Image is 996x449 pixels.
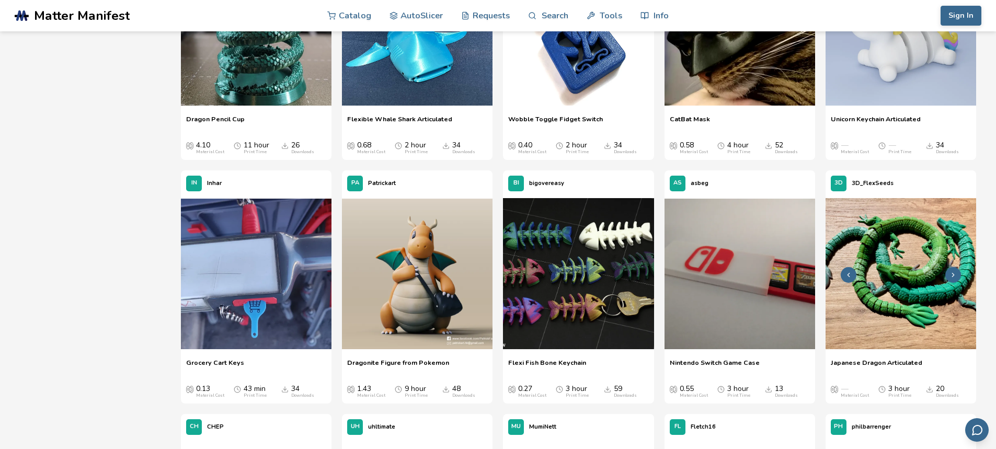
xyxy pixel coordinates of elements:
a: Flexible Whale Shark Articulated [347,115,452,131]
div: Print Time [244,393,267,398]
span: Grocery Cart Keys [186,359,244,374]
span: Downloads [281,141,289,149]
span: FL [674,423,681,430]
span: Average Print Time [556,385,563,393]
div: Material Cost [518,149,546,155]
span: Downloads [765,141,772,149]
div: Material Cost [357,393,385,398]
div: Downloads [775,149,798,155]
span: Downloads [604,141,611,149]
div: 34 [614,141,637,155]
div: 43 min [244,385,267,398]
div: Print Time [727,393,750,398]
a: Wobble Toggle Fidget Switch [508,115,603,131]
span: Average Print Time [556,141,563,149]
div: Print Time [888,149,911,155]
div: 34 [936,141,959,155]
a: Japanese Dragon Articulated [831,359,922,374]
span: Average Print Time [878,141,886,149]
a: Dragon Pencil Cup [186,115,245,131]
div: 52 [775,141,798,155]
span: Matter Manifest [34,8,130,23]
div: 3 hour [727,385,750,398]
a: Dragonite Figure from Pokemon [347,359,449,374]
div: 0.68 [357,141,385,155]
div: Downloads [775,393,798,398]
div: Print Time [727,149,750,155]
p: Fletch16 [691,421,716,432]
div: 3 hour [566,385,589,398]
div: 13 [775,385,798,398]
div: 0.40 [518,141,546,155]
span: PA [351,180,359,187]
span: Average Print Time [234,385,241,393]
div: Material Cost [841,149,869,155]
div: Print Time [566,393,589,398]
span: Average Cost [831,385,838,393]
p: Patrickart [368,178,396,189]
div: 20 [936,385,959,398]
span: Downloads [442,141,450,149]
div: 4.10 [196,141,224,155]
div: 9 hour [405,385,428,398]
span: Average Print Time [717,385,725,393]
span: Average Cost [508,141,516,149]
span: Downloads [926,141,933,149]
div: Downloads [936,149,959,155]
div: Downloads [452,149,475,155]
a: Nintendo Switch Game Case [670,359,760,374]
span: PH [834,423,843,430]
div: Material Cost [841,393,869,398]
span: CH [190,423,199,430]
span: — [888,141,896,149]
button: Sign In [941,6,981,26]
div: Material Cost [196,393,224,398]
div: Print Time [405,149,428,155]
p: asbeg [691,178,708,189]
div: Material Cost [680,393,708,398]
span: Downloads [765,385,772,393]
div: 1.43 [357,385,385,398]
div: Material Cost [680,149,708,155]
a: Unicorn Keychain Articulated [831,115,921,131]
span: — [841,385,848,393]
div: Material Cost [357,149,385,155]
span: Downloads [281,385,289,393]
div: 0.13 [196,385,224,398]
span: IN [191,180,197,187]
div: 0.58 [680,141,708,155]
span: UH [351,423,360,430]
div: 0.27 [518,385,546,398]
span: Average Cost [347,385,354,393]
span: Downloads [442,385,450,393]
span: Average Print Time [717,141,725,149]
div: Material Cost [518,393,546,398]
span: Average Cost [186,385,193,393]
div: 26 [291,141,314,155]
p: Inhar [207,178,222,189]
p: CHEP [207,421,224,432]
div: 2 hour [566,141,589,155]
span: Average Print Time [234,141,241,149]
div: 34 [291,385,314,398]
div: 48 [452,385,475,398]
span: — [841,141,848,149]
div: Print Time [566,149,589,155]
div: 11 hour [244,141,269,155]
div: Downloads [291,149,314,155]
div: Material Cost [196,149,224,155]
span: AS [673,180,682,187]
div: 59 [614,385,637,398]
a: Flexi Fish Bone Keychain [508,359,586,374]
a: CatBat Mask [670,115,710,131]
p: MumiNett [529,421,556,432]
span: Average Print Time [878,385,886,393]
p: 3D_FlexSeeds [852,178,894,189]
span: Average Print Time [395,141,402,149]
div: 2 hour [405,141,428,155]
